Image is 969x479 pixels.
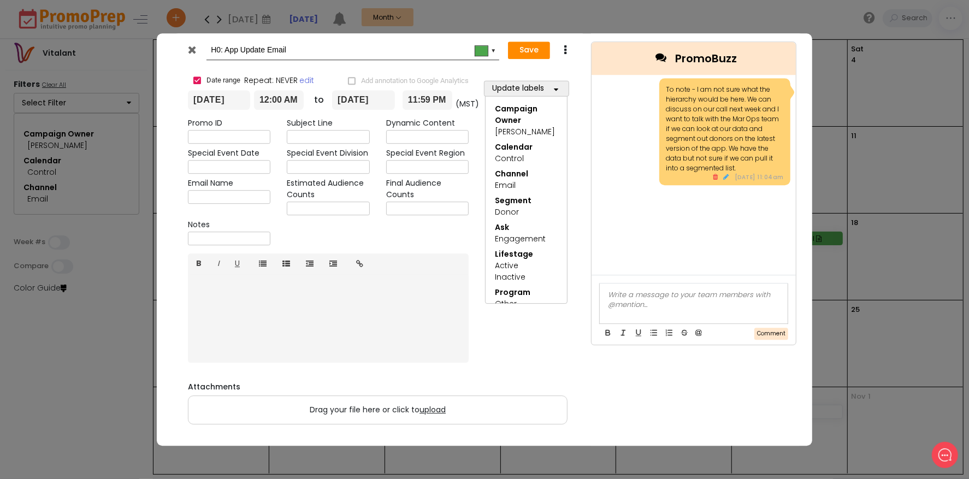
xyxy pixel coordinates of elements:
div: Ask [495,222,558,233]
label: Special Event Region [386,147,465,159]
a: Ordered list [274,253,298,274]
span: Date range [206,75,240,85]
div: [PERSON_NAME] [495,126,558,138]
label: Drag your file here or click to [188,396,567,424]
label: Special Event Date [188,147,259,159]
div: Email [495,180,558,191]
div: Inactive [495,271,558,283]
button: New conversation [17,110,202,132]
input: End time [403,90,452,110]
a: edit [300,75,315,86]
label: Promo ID [188,117,222,129]
label: Estimated Audience Counts [287,178,369,200]
span: We run on Gist [91,382,138,389]
label: Email Name [188,178,233,189]
h2: What can we do to help? [16,73,202,90]
iframe: gist-messenger-bubble-iframe [932,442,958,468]
div: Repeat: NEVER [193,75,469,86]
a: I [209,253,227,274]
input: Add name... [211,40,491,60]
div: Active [495,260,558,271]
div: ▼ [491,45,497,54]
div: Segment [495,195,558,206]
div: to [304,93,328,107]
input: Start time [254,90,304,110]
input: To date [332,90,395,110]
div: Other [495,298,558,310]
div: Campaign Owner [495,103,558,126]
a: B [188,253,210,274]
div: Control [495,153,558,164]
a: Unordered list [251,253,275,274]
a: U [227,253,248,274]
div: Calendar [495,141,558,153]
div: Donor [495,206,558,218]
label: Subject Line [287,117,333,129]
div: Lifestage [495,249,558,260]
label: Dynamic Content [386,117,455,129]
button: Update labels [484,80,569,96]
div: (MST) [452,98,477,110]
button: Comment [754,328,788,340]
div: To note - I am not sure what the hierarchy would be here. We can discuss on our call next week an... [666,85,784,173]
label: Special Event Division [287,147,368,159]
label: Final Audience Counts [386,178,469,200]
div: Channel [495,168,558,180]
div: Program [495,287,558,298]
div: Engagement [495,233,558,245]
span: New conversation [70,116,131,125]
label: Notes [188,219,210,230]
a: Indent [321,253,345,274]
h1: Hello [PERSON_NAME]! [16,53,202,70]
span: [DATE] 11:04am [735,173,784,181]
button: Save [508,42,550,59]
input: From date [188,90,250,110]
a: Outdent [298,253,322,274]
span: PromoBuzz [675,50,737,67]
h6: Attachments [188,382,568,392]
span: upload [419,404,446,415]
a: Insert link [348,253,371,274]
